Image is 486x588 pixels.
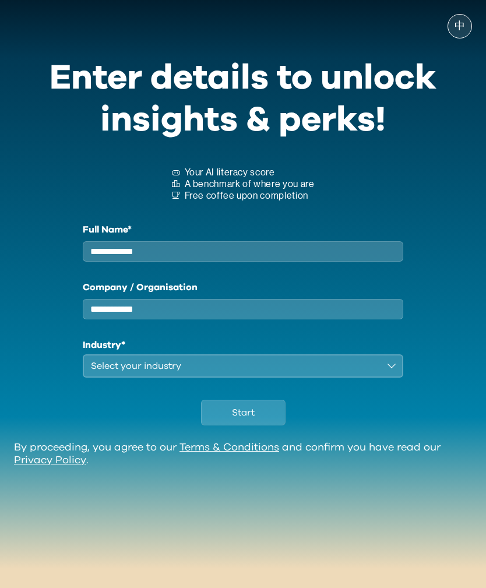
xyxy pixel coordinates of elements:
[232,406,255,420] span: Start
[455,20,465,32] span: 中
[83,223,403,237] label: Full Name*
[91,359,379,373] div: Select your industry
[83,280,403,294] label: Company / Organisation
[83,354,403,378] button: Select your industry
[179,442,279,453] a: Terms & Conditions
[14,455,86,466] a: Privacy Policy
[14,50,472,148] div: Enter details to unlock insights & perks!
[185,190,315,202] p: Free coffee upon completion
[185,178,315,190] p: A benchmark of where you are
[185,167,315,178] p: Your AI literacy score
[83,338,403,352] h1: Industry*
[201,400,286,425] button: Start
[14,442,472,467] div: By proceeding, you agree to our and confirm you have read our .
